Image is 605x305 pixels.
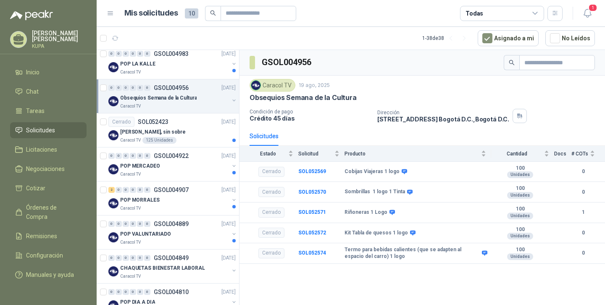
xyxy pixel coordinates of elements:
[250,131,279,141] div: Solicitudes
[345,230,408,237] b: Kit Tabla de quesos 1 logo
[10,64,87,80] a: Inicio
[137,289,143,295] div: 0
[124,7,178,19] h1: Mis solicitudes
[26,251,63,260] span: Configuración
[120,264,205,272] p: CHAQUETAS BIENESTAR LABORAL
[108,153,115,159] div: 0
[120,103,141,110] p: Caracol TV
[120,128,186,136] p: [PERSON_NAME], sin sobre
[298,168,326,174] b: SOL052569
[116,85,122,91] div: 0
[26,184,45,193] span: Cotizar
[588,4,597,12] span: 1
[258,248,284,258] div: Cerrado
[10,10,53,20] img: Logo peakr
[116,289,122,295] div: 0
[10,84,87,100] a: Chat
[26,145,57,154] span: Licitaciones
[154,255,189,261] p: GSOL004849
[26,203,79,221] span: Órdenes de Compra
[142,137,176,144] div: 125 Unidades
[154,153,189,159] p: GSOL004922
[144,289,150,295] div: 0
[258,208,284,218] div: Cerrado
[144,255,150,261] div: 0
[120,69,141,76] p: Caracol TV
[258,187,284,197] div: Cerrado
[221,288,236,296] p: [DATE]
[10,122,87,138] a: Solicitudes
[120,230,171,238] p: POP VALUNTARIADO
[298,146,345,161] th: Solicitud
[507,171,533,178] div: Unidades
[108,62,118,72] img: Company Logo
[221,186,236,194] p: [DATE]
[239,146,298,161] th: Estado
[32,44,87,49] p: KUPA
[108,266,118,276] img: Company Logo
[116,255,122,261] div: 0
[108,289,115,295] div: 0
[298,230,326,236] b: SOL052572
[345,151,479,157] span: Producto
[108,164,118,174] img: Company Logo
[116,187,122,193] div: 0
[108,219,237,246] a: 0 0 0 0 0 0 GSOL004889[DATE] Company LogoPOP VALUNTARIADOCaracol TV
[137,51,143,57] div: 0
[154,85,189,91] p: GSOL004956
[377,110,509,116] p: Dirección
[120,273,141,280] p: Caracol TV
[144,85,150,91] div: 0
[130,255,136,261] div: 0
[250,79,295,92] div: Caracol TV
[144,153,150,159] div: 0
[108,255,115,261] div: 0
[571,229,595,237] b: 0
[108,130,118,140] img: Company Logo
[123,289,129,295] div: 0
[137,85,143,91] div: 0
[507,213,533,219] div: Unidades
[185,8,198,18] span: 10
[491,247,549,253] b: 100
[116,153,122,159] div: 0
[422,32,471,45] div: 1 - 38 de 38
[130,51,136,57] div: 0
[154,51,189,57] p: GSOL004983
[26,106,45,116] span: Tareas
[262,56,313,69] h3: GSOL004956
[120,60,155,68] p: POP LA KALLE
[120,162,160,170] p: POP MERCADEO
[10,267,87,283] a: Manuales y ayuda
[478,30,539,46] button: Asignado a mi
[108,49,237,76] a: 0 0 0 0 0 0 GSOL004983[DATE] Company LogoPOP LA KALLECaracol TV
[123,187,129,193] div: 0
[108,187,115,193] div: 2
[130,289,136,295] div: 0
[298,250,326,256] b: SOL052574
[130,153,136,159] div: 0
[123,255,129,261] div: 0
[123,221,129,227] div: 0
[108,253,237,280] a: 0 0 0 0 0 0 GSOL004849[DATE] Company LogoCHAQUETAS BIENESTAR LABORALCaracol TV
[571,188,595,196] b: 0
[298,209,326,215] a: SOL052571
[580,6,595,21] button: 1
[571,208,595,216] b: 1
[10,180,87,196] a: Cotizar
[250,93,357,102] p: Obsequios Semana de la Cultura
[210,10,216,16] span: search
[491,165,549,172] b: 100
[154,221,189,227] p: GSOL004889
[26,270,74,279] span: Manuales y ayuda
[26,68,39,77] span: Inicio
[137,255,143,261] div: 0
[221,254,236,262] p: [DATE]
[116,221,122,227] div: 0
[108,221,115,227] div: 0
[10,200,87,225] a: Órdenes de Compra
[123,51,129,57] div: 0
[26,87,39,96] span: Chat
[108,151,237,178] a: 0 0 0 0 0 0 GSOL004922[DATE] Company LogoPOP MERCADEOCaracol TV
[491,151,542,157] span: Cantidad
